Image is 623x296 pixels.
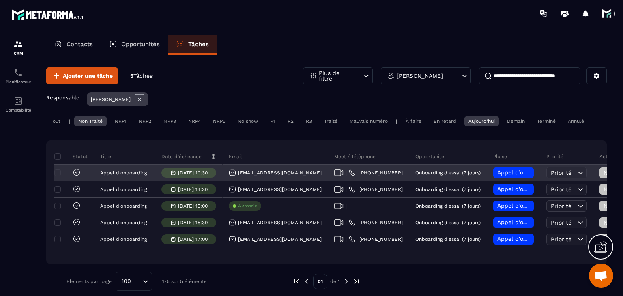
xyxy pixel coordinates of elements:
div: Terminé [533,116,560,126]
div: Aujourd'hui [464,116,499,126]
a: Tâches [168,35,217,55]
span: | [346,170,347,176]
div: Ouvrir le chat [589,264,613,288]
p: [DATE] 15:00 [178,203,208,209]
span: Priorité [551,219,571,226]
p: Contacts [67,41,93,48]
p: Onboarding d'essai (7 jours) [415,220,481,225]
p: Date d’échéance [161,153,202,160]
span: | [346,187,347,193]
img: next [343,278,350,285]
p: Email [229,153,242,160]
div: NRP1 [111,116,131,126]
input: Search for option [134,277,141,286]
a: [PHONE_NUMBER] [349,236,403,242]
div: R1 [266,116,279,126]
p: Appel d'onboarding [100,236,147,242]
span: Ajouter une tâche [63,72,113,80]
a: [PHONE_NUMBER] [349,169,403,176]
p: Action [599,153,614,160]
div: No show [234,116,262,126]
p: CRM [2,51,34,56]
img: prev [293,278,300,285]
p: 01 [313,274,327,289]
img: prev [303,278,310,285]
p: Comptabilité [2,108,34,112]
a: formationformationCRM [2,33,34,62]
a: schedulerschedulerPlanificateur [2,62,34,90]
div: En retard [430,116,460,126]
p: À associe [238,203,257,209]
span: | [346,220,347,226]
p: [DATE] 15:30 [178,220,208,225]
p: Appel d'onboarding [100,203,147,209]
div: NRP2 [135,116,155,126]
img: logo [11,7,84,22]
p: Opportunité [415,153,444,160]
span: Tâches [133,73,153,79]
div: Mauvais numéro [346,116,392,126]
span: Appel d’onboarding planifié [497,186,574,192]
p: [DATE] 17:00 [178,236,208,242]
span: Appel d’onboarding planifié [497,219,574,225]
p: Titre [100,153,111,160]
p: Statut [56,153,88,160]
p: 1-5 sur 5 éléments [162,279,206,284]
div: Non Traité [74,116,107,126]
p: de 1 [330,278,340,285]
p: Onboarding d'essai (7 jours) [415,236,481,242]
span: Appel d’onboarding planifié [497,202,574,209]
div: NRP5 [209,116,230,126]
img: next [353,278,360,285]
button: Ajouter une tâche [46,67,118,84]
p: | [592,118,594,124]
div: Tout [46,116,64,126]
img: formation [13,39,23,49]
p: [PERSON_NAME] [397,73,443,79]
p: Tâches [188,41,209,48]
a: Contacts [46,35,101,55]
div: R3 [302,116,316,126]
a: accountantaccountantComptabilité [2,90,34,118]
div: NRP4 [184,116,205,126]
p: Planificateur [2,79,34,84]
p: Onboarding d'essai (7 jours) [415,187,481,192]
a: [PHONE_NUMBER] [349,219,403,226]
a: Opportunités [101,35,168,55]
p: | [396,118,397,124]
div: NRP3 [159,116,180,126]
img: scheduler [13,68,23,77]
span: Priorité [551,203,571,209]
p: Meet / Téléphone [334,153,376,160]
span: Priorité [551,186,571,193]
p: | [69,118,70,124]
p: Onboarding d'essai (7 jours) [415,203,481,209]
img: accountant [13,96,23,106]
p: Onboarding d'essai (7 jours) [415,170,481,176]
p: Appel d'onboarding [100,170,147,176]
p: Priorité [546,153,563,160]
p: Éléments par page [67,279,112,284]
span: Appel d’onboarding planifié [497,236,574,242]
p: Appel d'onboarding [100,220,147,225]
p: Responsable : [46,94,83,101]
div: Traité [320,116,342,126]
p: [DATE] 14:30 [178,187,208,192]
div: Search for option [116,272,152,291]
div: À faire [402,116,425,126]
p: 5 [130,72,153,80]
p: [PERSON_NAME] [91,97,131,102]
p: [DATE] 10:30 [178,170,208,176]
div: R2 [284,116,298,126]
p: Appel d'onboarding [100,187,147,192]
div: Annulé [564,116,588,126]
span: Priorité [551,169,571,176]
p: Plus de filtre [319,70,354,82]
span: Priorité [551,236,571,242]
span: Appel d’onboarding planifié [497,169,574,176]
span: | [346,236,347,242]
div: Demain [503,116,529,126]
span: | [346,203,347,209]
p: Opportunités [121,41,160,48]
span: 100 [119,277,134,286]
